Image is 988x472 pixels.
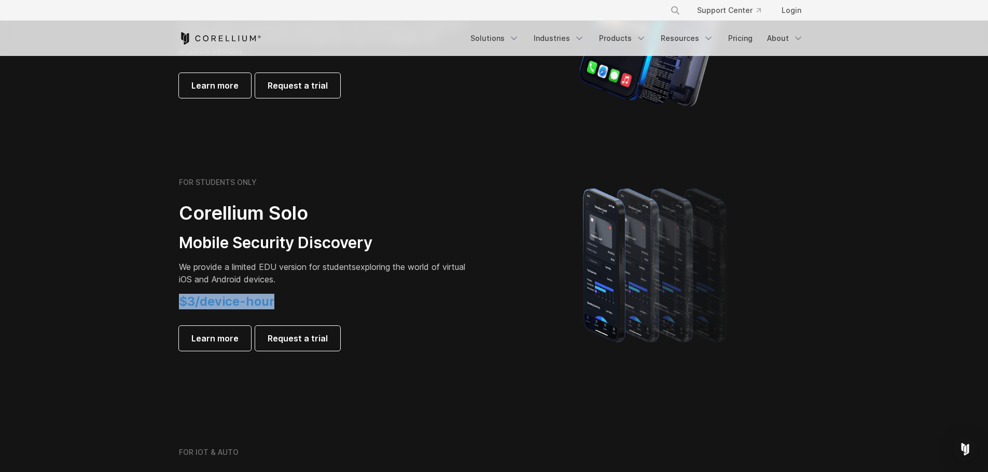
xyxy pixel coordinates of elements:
a: Learn more [179,326,251,351]
button: Search [666,1,685,20]
a: About [761,29,810,48]
a: Support Center [689,1,769,20]
h3: Mobile Security Discovery [179,233,469,253]
a: Learn more [179,73,251,98]
span: Learn more [191,79,239,92]
a: Industries [527,29,591,48]
a: Request a trial [255,326,340,351]
span: Request a trial [268,332,328,345]
span: Request a trial [268,79,328,92]
h6: FOR IOT & AUTO [179,448,239,457]
a: Solutions [464,29,525,48]
div: Navigation Menu [658,1,810,20]
img: A lineup of four iPhone models becoming more gradient and blurred [562,174,752,355]
p: exploring the world of virtual iOS and Android devices. [179,261,469,285]
a: Products [593,29,652,48]
span: $3/device-hour [179,294,274,309]
a: Request a trial [255,73,340,98]
h6: FOR STUDENTS ONLY [179,178,257,187]
div: Open Intercom Messenger [953,437,978,462]
a: Corellium Home [179,32,261,45]
a: Resources [655,29,720,48]
a: Login [773,1,810,20]
h2: Corellium Solo [179,202,469,225]
span: We provide a limited EDU version for students [179,262,356,272]
a: Pricing [722,29,759,48]
span: Learn more [191,332,239,345]
div: Navigation Menu [464,29,810,48]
